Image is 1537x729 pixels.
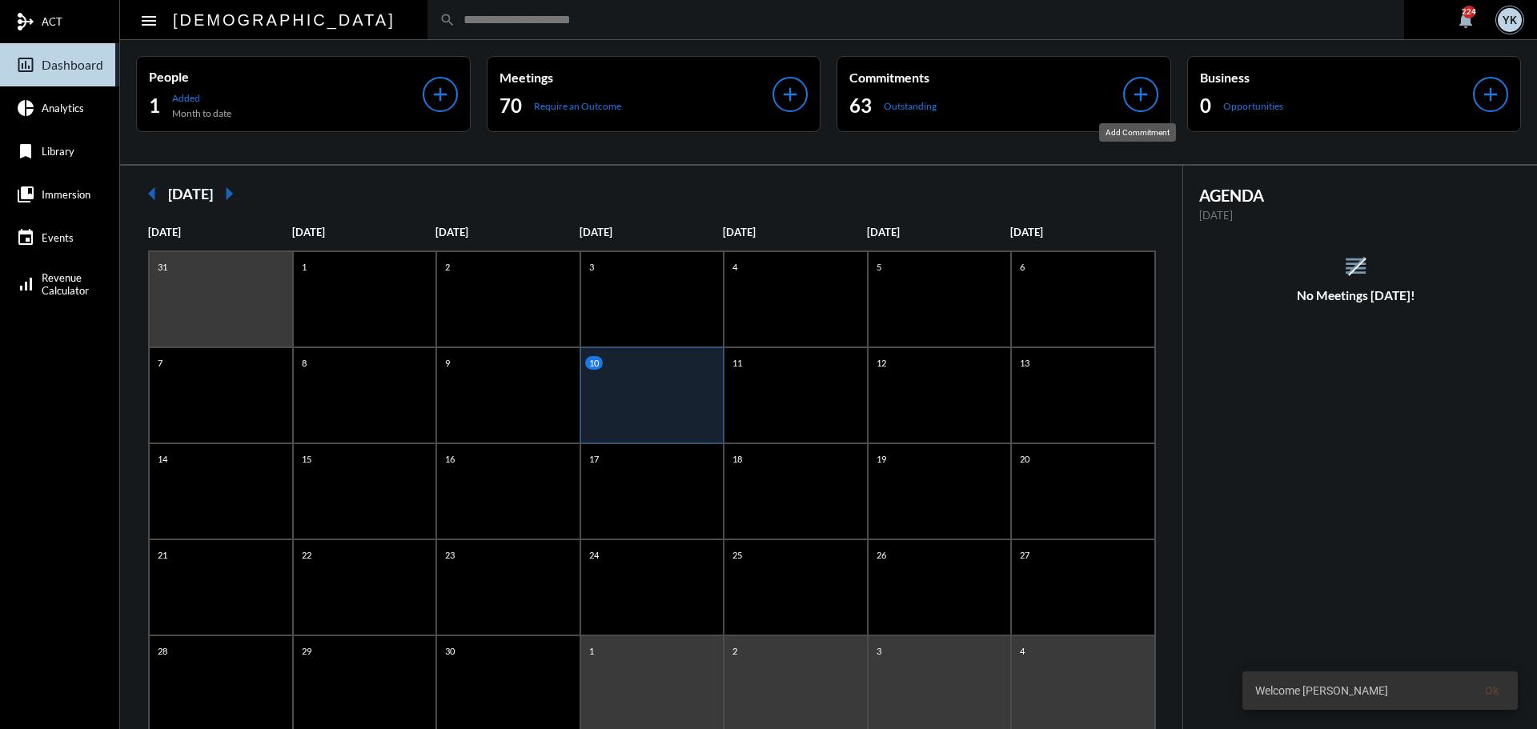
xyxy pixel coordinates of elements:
span: Revenue Calculator [42,271,89,297]
span: Analytics [42,102,84,114]
p: 5 [873,260,885,274]
mat-icon: signal_cellular_alt [16,274,35,294]
p: Commitments [849,70,1123,85]
p: 7 [154,356,167,370]
p: [DATE] [867,226,1011,238]
p: 28 [154,644,171,658]
span: Dashboard [42,58,103,72]
span: Welcome [PERSON_NAME] [1255,683,1388,699]
p: 31 [154,260,171,274]
p: 18 [728,452,746,466]
mat-icon: bookmark [16,142,35,161]
div: 224 [1463,6,1475,18]
span: Library [42,145,74,158]
h2: AGENDA [1199,186,1514,205]
p: 3 [873,644,885,658]
mat-icon: add [779,83,801,106]
p: [DATE] [1199,209,1514,222]
p: 20 [1016,452,1033,466]
h2: [DATE] [168,185,213,202]
p: 22 [298,548,315,562]
h2: 63 [849,93,872,118]
p: 19 [873,452,890,466]
mat-icon: Side nav toggle icon [139,11,159,30]
mat-icon: add [1130,83,1152,106]
p: 8 [298,356,311,370]
mat-icon: pie_chart [16,98,35,118]
span: Events [42,231,74,244]
p: 9 [441,356,454,370]
p: 21 [154,548,171,562]
h2: 0 [1200,93,1211,118]
h2: [DEMOGRAPHIC_DATA] [173,7,395,33]
p: People [149,69,423,84]
p: 17 [585,452,603,466]
p: 14 [154,452,171,466]
span: Immersion [42,188,90,201]
p: Outstanding [884,100,937,112]
mat-icon: insert_chart_outlined [16,55,35,74]
p: [DATE] [435,226,580,238]
p: 11 [728,356,746,370]
p: 27 [1016,548,1033,562]
p: 1 [298,260,311,274]
p: [DATE] [723,226,867,238]
p: 2 [441,260,454,274]
mat-icon: collections_bookmark [16,185,35,204]
mat-icon: add [429,83,451,106]
p: Month to date [172,107,231,119]
p: [DATE] [148,226,292,238]
mat-icon: add [1479,83,1502,106]
h2: 70 [500,93,522,118]
div: YK [1498,8,1522,32]
p: Require an Outcome [534,100,621,112]
p: 29 [298,644,315,658]
h5: No Meetings [DATE]! [1183,288,1530,302]
p: 4 [1016,644,1029,658]
p: Meetings [500,70,773,85]
p: [DATE] [292,226,436,238]
mat-icon: search [439,12,455,28]
p: Added [172,92,231,104]
p: 16 [441,452,459,466]
p: [DATE] [580,226,724,238]
p: 6 [1016,260,1029,274]
p: 30 [441,644,459,658]
p: 24 [585,548,603,562]
mat-icon: notifications [1456,10,1475,30]
mat-icon: event [16,228,35,247]
p: 13 [1016,356,1033,370]
button: Ok [1472,676,1511,705]
p: 2 [728,644,741,658]
p: 26 [873,548,890,562]
p: 10 [585,356,603,370]
h2: 1 [149,93,160,118]
p: 1 [585,644,598,658]
span: Ok [1485,684,1499,697]
button: Toggle sidenav [133,4,165,36]
span: ACT [42,15,62,28]
p: 25 [728,548,746,562]
p: 4 [728,260,741,274]
p: 3 [585,260,598,274]
p: Opportunities [1223,100,1283,112]
p: 23 [441,548,459,562]
mat-icon: reorder [1342,253,1369,279]
p: [DATE] [1010,226,1154,238]
p: 15 [298,452,315,466]
div: Add Commitment [1099,123,1176,142]
mat-icon: arrow_left [136,178,168,210]
mat-icon: arrow_right [213,178,245,210]
p: 12 [873,356,890,370]
p: Business [1200,70,1474,85]
mat-icon: mediation [16,12,35,31]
